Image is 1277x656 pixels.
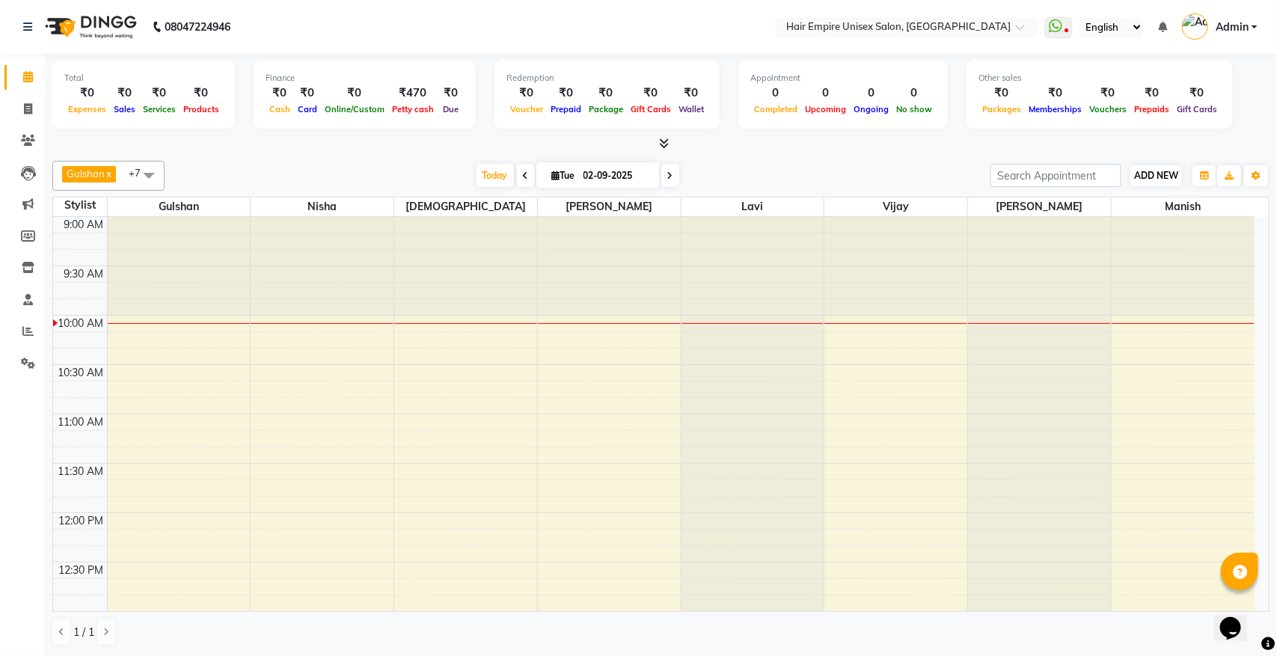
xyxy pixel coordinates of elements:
[1025,85,1085,102] div: ₹0
[538,197,681,216] span: [PERSON_NAME]
[1182,13,1208,40] img: Admin
[64,72,223,85] div: Total
[506,85,547,102] div: ₹0
[251,197,393,216] span: Nisha
[266,72,464,85] div: Finance
[1173,104,1221,114] span: Gift Cards
[627,104,675,114] span: Gift Cards
[394,197,537,216] span: [DEMOGRAPHIC_DATA]
[165,6,230,48] b: 08047224946
[892,85,936,102] div: 0
[979,72,1221,85] div: Other sales
[64,85,110,102] div: ₹0
[439,104,462,114] span: Due
[388,104,438,114] span: Petty cash
[56,562,107,578] div: 12:30 PM
[506,72,708,85] div: Redemption
[38,6,141,48] img: logo
[438,85,464,102] div: ₹0
[55,464,107,479] div: 11:30 AM
[61,266,107,282] div: 9:30 AM
[850,104,892,114] span: Ongoing
[506,104,547,114] span: Voucher
[105,168,111,180] a: x
[1130,104,1173,114] span: Prepaids
[585,104,627,114] span: Package
[547,85,585,102] div: ₹0
[110,85,139,102] div: ₹0
[55,414,107,430] div: 11:00 AM
[1112,197,1255,216] span: Manish
[547,104,585,114] span: Prepaid
[129,167,152,179] span: +7
[1130,165,1182,186] button: ADD NEW
[850,85,892,102] div: 0
[1085,104,1130,114] span: Vouchers
[968,197,1111,216] span: [PERSON_NAME]
[1214,596,1262,641] iframe: chat widget
[979,85,1025,102] div: ₹0
[73,625,94,640] span: 1 / 1
[388,85,438,102] div: ₹470
[139,104,180,114] span: Services
[477,164,514,187] span: Today
[824,197,967,216] span: vijay
[108,197,251,216] span: Gulshan
[53,197,107,213] div: Stylist
[321,104,388,114] span: Online/Custom
[321,85,388,102] div: ₹0
[110,104,139,114] span: Sales
[294,85,321,102] div: ₹0
[627,85,675,102] div: ₹0
[266,85,294,102] div: ₹0
[55,316,107,331] div: 10:00 AM
[294,104,321,114] span: Card
[266,104,294,114] span: Cash
[1216,19,1249,35] span: Admin
[180,85,223,102] div: ₹0
[548,170,579,181] span: Tue
[585,85,627,102] div: ₹0
[801,85,850,102] div: 0
[55,365,107,381] div: 10:30 AM
[56,513,107,529] div: 12:00 PM
[1130,85,1173,102] div: ₹0
[675,104,708,114] span: Wallet
[1085,85,1130,102] div: ₹0
[892,104,936,114] span: No show
[750,85,801,102] div: 0
[990,164,1121,187] input: Search Appointment
[64,104,110,114] span: Expenses
[675,85,708,102] div: ₹0
[67,168,105,180] span: Gulshan
[61,217,107,233] div: 9:00 AM
[979,104,1025,114] span: Packages
[750,72,936,85] div: Appointment
[139,85,180,102] div: ₹0
[750,104,801,114] span: Completed
[801,104,850,114] span: Upcoming
[1173,85,1221,102] div: ₹0
[682,197,824,216] span: lavi
[579,165,654,187] input: 2025-09-02
[1134,170,1178,181] span: ADD NEW
[180,104,223,114] span: Products
[1025,104,1085,114] span: Memberships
